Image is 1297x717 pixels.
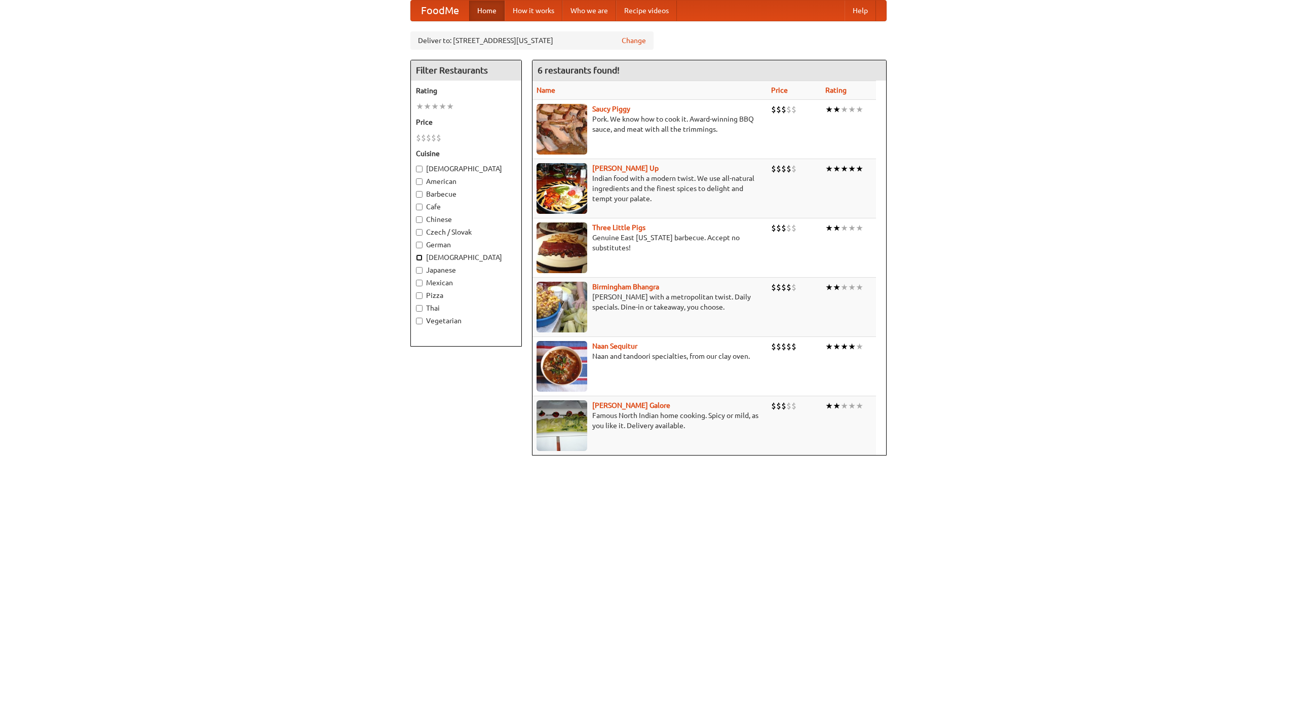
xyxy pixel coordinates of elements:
[592,283,659,291] a: Birmingham Bhangra
[537,282,587,332] img: bhangra.jpg
[771,222,776,234] li: $
[825,86,847,94] a: Rating
[416,278,516,288] label: Mexican
[776,341,781,352] li: $
[416,178,423,185] input: American
[416,202,516,212] label: Cafe
[416,290,516,300] label: Pizza
[848,400,856,411] li: ★
[841,400,848,411] li: ★
[505,1,562,21] a: How it works
[416,86,516,96] h5: Rating
[786,104,791,115] li: $
[781,222,786,234] li: $
[431,101,439,112] li: ★
[416,267,423,274] input: Japanese
[791,104,796,115] li: $
[562,1,616,21] a: Who we are
[537,173,763,204] p: Indian food with a modern twist. We use all-natural ingredients and the finest spices to delight ...
[856,163,863,174] li: ★
[469,1,505,21] a: Home
[592,105,630,113] a: Saucy Piggy
[791,282,796,293] li: $
[776,222,781,234] li: $
[781,282,786,293] li: $
[841,163,848,174] li: ★
[781,400,786,411] li: $
[411,1,469,21] a: FoodMe
[825,222,833,234] li: ★
[416,166,423,172] input: [DEMOGRAPHIC_DATA]
[833,341,841,352] li: ★
[439,101,446,112] li: ★
[537,104,587,155] img: saucy.jpg
[416,214,516,224] label: Chinese
[416,148,516,159] h5: Cuisine
[416,254,423,261] input: [DEMOGRAPHIC_DATA]
[416,189,516,199] label: Barbecue
[592,164,659,172] a: [PERSON_NAME] Up
[410,31,654,50] div: Deliver to: [STREET_ADDRESS][US_STATE]
[833,104,841,115] li: ★
[833,163,841,174] li: ★
[421,132,426,143] li: $
[856,341,863,352] li: ★
[622,35,646,46] a: Change
[833,400,841,411] li: ★
[416,216,423,223] input: Chinese
[848,341,856,352] li: ★
[538,65,620,75] ng-pluralize: 6 restaurants found!
[411,60,521,81] h4: Filter Restaurants
[416,229,423,236] input: Czech / Slovak
[416,117,516,127] h5: Price
[416,242,423,248] input: German
[416,316,516,326] label: Vegetarian
[848,104,856,115] li: ★
[848,222,856,234] li: ★
[416,305,423,312] input: Thai
[431,132,436,143] li: $
[841,282,848,293] li: ★
[537,351,763,361] p: Naan and tandoori specialties, from our clay oven.
[771,163,776,174] li: $
[841,222,848,234] li: ★
[786,341,791,352] li: $
[825,341,833,352] li: ★
[426,132,431,143] li: $
[537,163,587,214] img: curryup.jpg
[537,222,587,273] img: littlepigs.jpg
[537,114,763,134] p: Pork. We know how to cook it. Award-winning BBQ sauce, and meat with all the trimmings.
[856,104,863,115] li: ★
[416,292,423,299] input: Pizza
[841,104,848,115] li: ★
[416,191,423,198] input: Barbecue
[592,223,645,232] a: Three Little Pigs
[416,164,516,174] label: [DEMOGRAPHIC_DATA]
[592,342,637,350] b: Naan Sequitur
[845,1,876,21] a: Help
[776,104,781,115] li: $
[825,400,833,411] li: ★
[592,401,670,409] b: [PERSON_NAME] Galore
[537,410,763,431] p: Famous North Indian home cooking. Spicy or mild, as you like it. Delivery available.
[833,222,841,234] li: ★
[848,282,856,293] li: ★
[416,303,516,313] label: Thai
[771,282,776,293] li: $
[416,101,424,112] li: ★
[791,222,796,234] li: $
[537,86,555,94] a: Name
[856,282,863,293] li: ★
[416,132,421,143] li: $
[424,101,431,112] li: ★
[848,163,856,174] li: ★
[791,163,796,174] li: $
[786,282,791,293] li: $
[781,104,786,115] li: $
[786,222,791,234] li: $
[771,86,788,94] a: Price
[856,400,863,411] li: ★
